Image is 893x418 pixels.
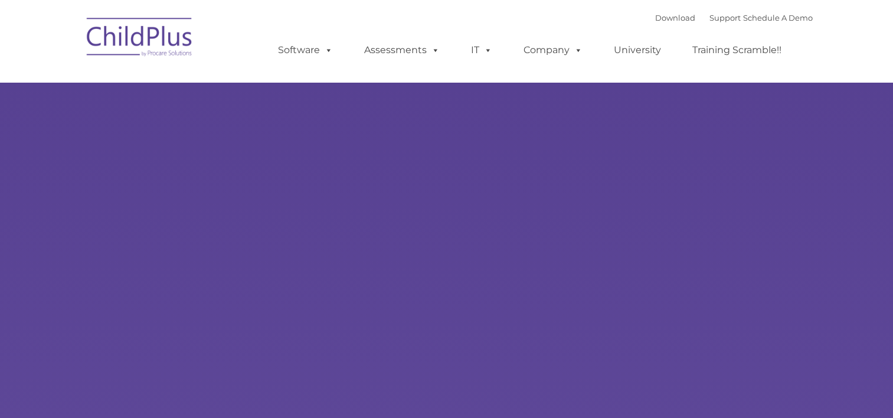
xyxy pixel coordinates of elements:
[681,38,793,62] a: Training Scramble!!
[459,38,504,62] a: IT
[655,13,695,22] a: Download
[709,13,741,22] a: Support
[81,9,199,68] img: ChildPlus by Procare Solutions
[655,13,813,22] font: |
[266,38,345,62] a: Software
[743,13,813,22] a: Schedule A Demo
[352,38,452,62] a: Assessments
[512,38,594,62] a: Company
[602,38,673,62] a: University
